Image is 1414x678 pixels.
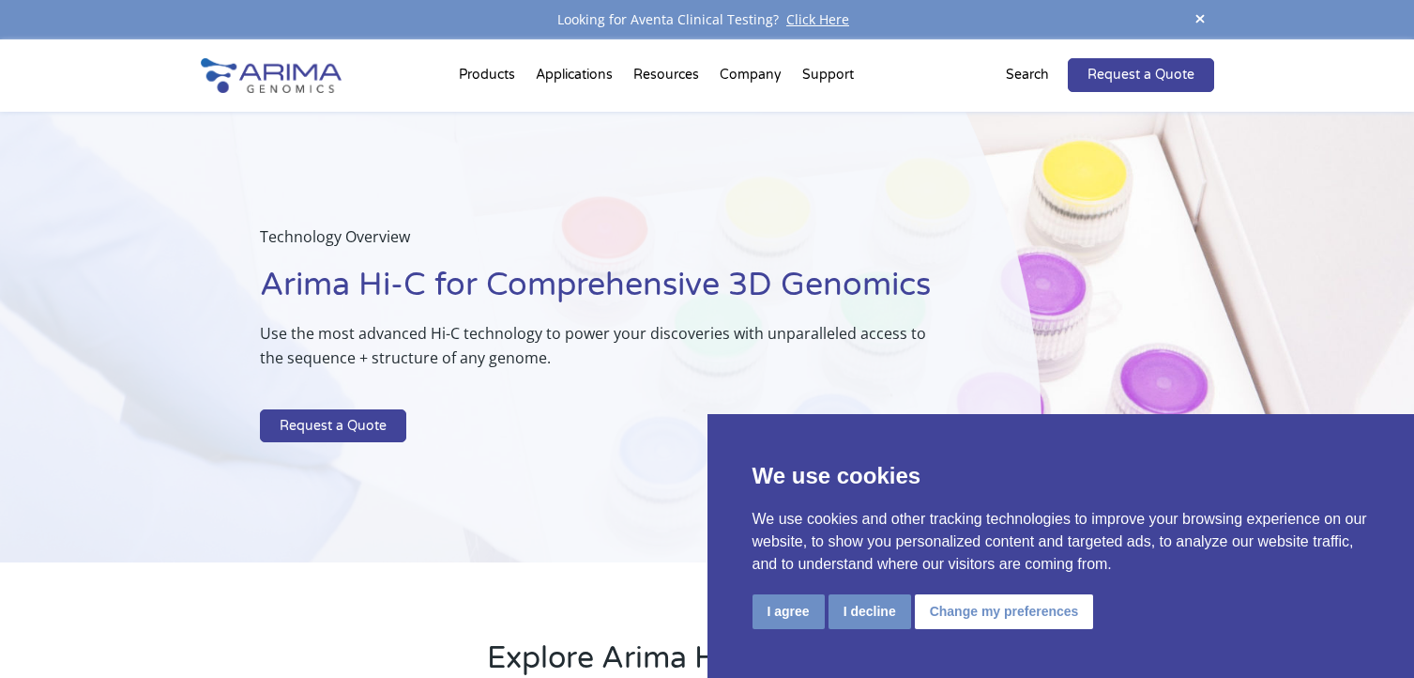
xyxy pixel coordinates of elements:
p: Technology Overview [260,224,947,264]
p: Search [1006,63,1049,87]
p: Use the most advanced Hi-C technology to power your discoveries with unparalleled access to the s... [260,321,947,385]
button: I decline [829,594,911,629]
button: Change my preferences [915,594,1094,629]
a: Click Here [779,10,857,28]
div: Looking for Aventa Clinical Testing? [201,8,1214,32]
h1: Arima Hi-C for Comprehensive 3D Genomics [260,264,947,321]
a: Request a Quote [260,409,406,443]
button: I agree [753,594,825,629]
p: We use cookies and other tracking technologies to improve your browsing experience on our website... [753,508,1370,576]
a: Request a Quote [1068,58,1214,92]
p: We use cookies [753,459,1370,493]
img: Arima-Genomics-logo [201,58,342,93]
